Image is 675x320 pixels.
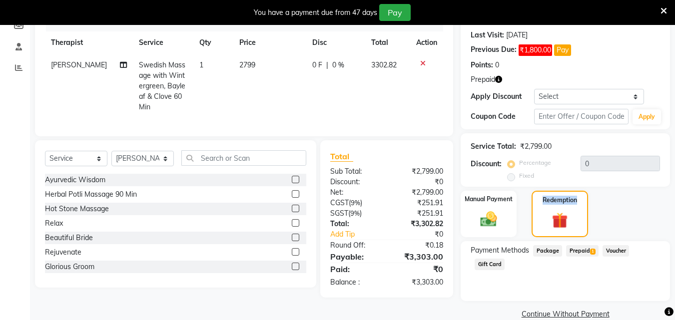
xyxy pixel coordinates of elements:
span: ₹1,800.00 [519,44,552,56]
span: Total [330,151,353,162]
th: Total [365,31,411,54]
label: Redemption [543,196,577,205]
span: Gift Card [475,259,505,270]
div: ₹2,799.00 [387,187,451,198]
div: Glorious Groom [45,262,94,272]
div: Herbal Potli Massage 90 Min [45,189,137,200]
span: Prepaid [471,74,495,85]
label: Fixed [519,171,534,180]
div: ₹3,302.82 [387,219,451,229]
a: Add Tip [323,229,397,240]
span: CGST [330,198,349,207]
div: ( ) [323,208,387,219]
th: Action [410,31,443,54]
div: Total: [323,219,387,229]
div: ₹2,799.00 [520,141,552,152]
input: Enter Offer / Coupon Code [534,109,629,124]
div: ₹251.91 [387,198,451,208]
div: ( ) [323,198,387,208]
span: Voucher [603,245,629,257]
div: Discount: [323,177,387,187]
div: Service Total: [471,141,516,152]
div: Payable: [323,251,387,263]
div: ₹251.91 [387,208,451,219]
label: Manual Payment [465,195,513,204]
div: ₹3,303.00 [387,251,451,263]
div: Apply Discount [471,91,534,102]
span: 1 [199,60,203,69]
div: Points: [471,60,493,70]
div: 0 [495,60,499,70]
span: 9% [350,209,360,217]
div: Sub Total: [323,166,387,177]
button: Pay [379,4,411,21]
label: Percentage [519,158,551,167]
th: Therapist [45,31,133,54]
a: Continue Without Payment [463,309,668,320]
div: Coupon Code [471,111,534,122]
span: 1 [590,249,596,255]
div: Rejuvenate [45,247,81,258]
span: SGST [330,209,348,218]
span: Swedish Massage with Wintergreen, Bayleaf & Clove 60 Min [139,60,185,111]
div: ₹0 [387,177,451,187]
div: Ayurvedic Wisdom [45,175,105,185]
span: 0 F [312,60,322,70]
div: Previous Due: [471,44,517,56]
span: 3302.82 [371,60,397,69]
span: Package [533,245,562,257]
input: Search or Scan [181,150,306,166]
div: Hot Stone Massage [45,204,109,214]
div: Balance : [323,277,387,288]
th: Service [133,31,193,54]
div: Beautiful Bride [45,233,93,243]
div: Discount: [471,159,502,169]
div: ₹0 [387,263,451,275]
th: Qty [193,31,233,54]
span: 0 % [332,60,344,70]
button: Apply [633,109,661,124]
span: | [326,60,328,70]
div: ₹2,799.00 [387,166,451,177]
div: [DATE] [506,30,528,40]
img: _cash.svg [475,210,502,229]
span: 2799 [239,60,255,69]
div: Round Off: [323,240,387,251]
span: 9% [351,199,360,207]
div: Relax [45,218,63,229]
button: Pay [554,44,571,56]
th: Disc [306,31,365,54]
div: Last Visit: [471,30,504,40]
div: Paid: [323,263,387,275]
div: You have a payment due from 47 days [254,7,377,18]
th: Price [233,31,306,54]
span: Payment Methods [471,245,529,256]
div: Net: [323,187,387,198]
div: ₹3,303.00 [387,277,451,288]
span: [PERSON_NAME] [51,60,107,69]
img: _gift.svg [547,211,573,230]
span: Prepaid [566,245,599,257]
div: ₹0.18 [387,240,451,251]
div: ₹0 [398,229,451,240]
